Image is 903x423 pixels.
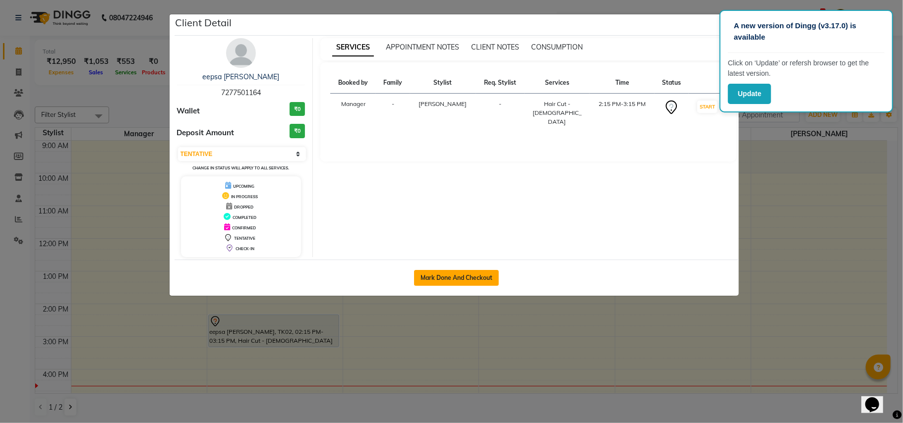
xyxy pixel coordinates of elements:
td: Manager [330,94,376,133]
th: Services [525,72,590,94]
span: UPCOMING [233,184,254,189]
a: eepsa [PERSON_NAME] [202,72,279,81]
td: - [376,94,410,133]
h3: ₹0 [290,124,305,138]
h3: ₹0 [290,102,305,116]
td: 2:15 PM-3:15 PM [590,94,655,133]
small: Change in status will apply to all services. [192,165,289,170]
span: Deposit Amount [177,127,235,139]
th: Stylist [410,72,476,94]
span: [PERSON_NAME] [419,100,467,107]
span: CONSUMPTION [531,43,583,52]
td: - [476,94,525,133]
span: CHECK-IN [236,246,254,251]
button: Update [728,84,771,104]
button: START [697,101,718,113]
span: TENTATIVE [234,236,255,241]
span: DROPPED [234,205,253,210]
th: Status [655,72,688,94]
span: COMPLETED [233,215,256,220]
h5: Client Detail [176,15,232,30]
span: IN PROGRESS [231,194,258,199]
span: CONFIRMED [232,225,256,230]
span: 7277501164 [221,88,261,97]
span: CLIENT NOTES [471,43,519,52]
iframe: chat widget [861,383,893,413]
th: Req. Stylist [476,72,525,94]
th: Time [590,72,655,94]
span: Wallet [177,106,200,117]
img: avatar [226,38,256,68]
th: Booked by [330,72,376,94]
th: Family [376,72,410,94]
p: A new version of Dingg (v3.17.0) is available [734,20,879,43]
span: SERVICES [332,39,374,56]
p: Click on ‘Update’ or refersh browser to get the latest version. [728,58,885,79]
div: Hair Cut - [DEMOGRAPHIC_DATA] [531,100,584,126]
span: APPOINTMENT NOTES [386,43,459,52]
button: Mark Done And Checkout [414,270,499,286]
